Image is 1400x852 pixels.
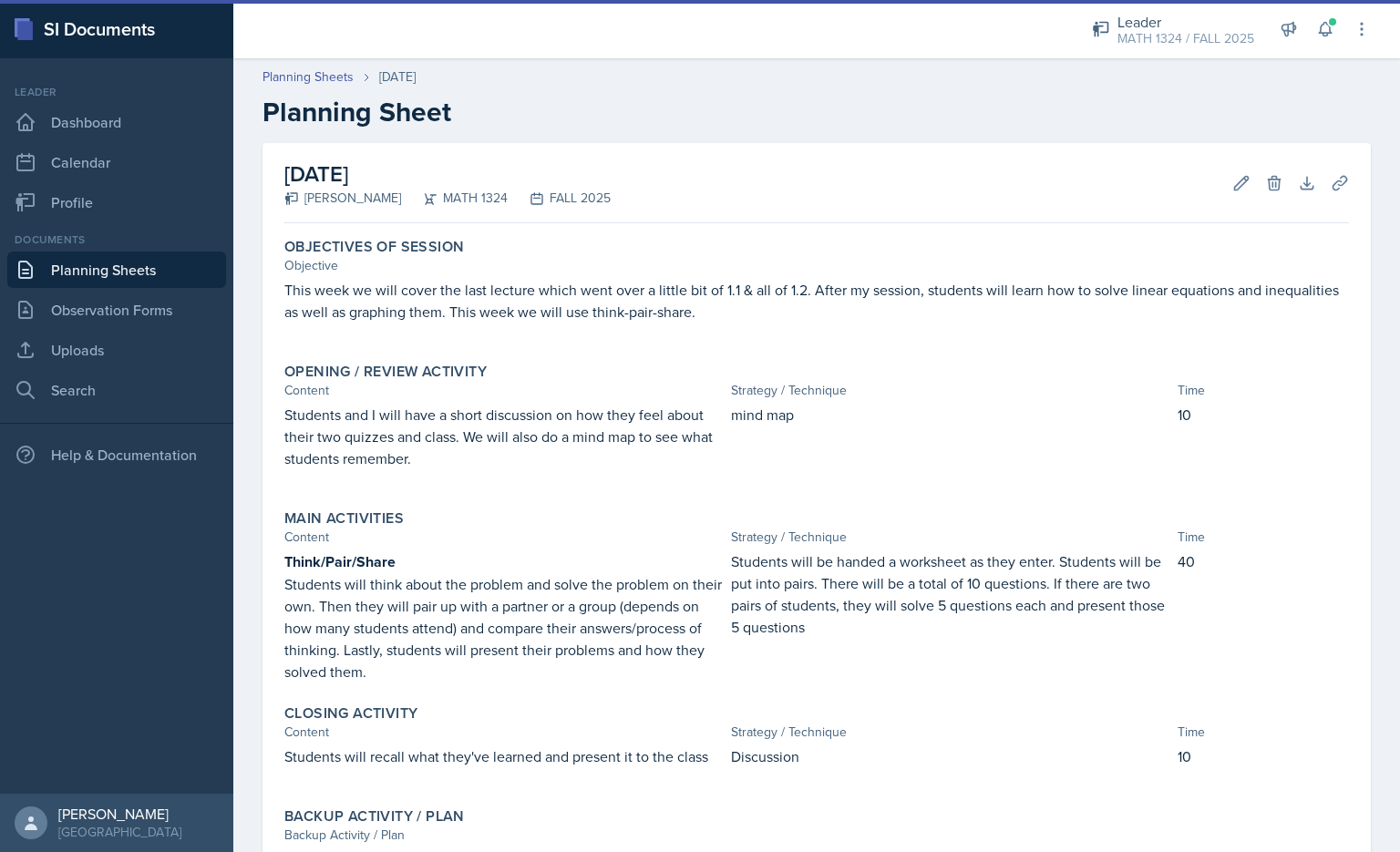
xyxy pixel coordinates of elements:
div: Strategy / Technique [731,528,1170,547]
p: Discussion [731,745,1170,767]
a: Calendar [7,144,226,180]
label: Backup Activity / Plan [284,807,465,826]
div: MATH 1324 / FALL 2025 [1117,29,1254,48]
div: Backup Activity / Plan [284,826,1349,845]
a: Search [7,372,226,408]
div: Strategy / Technique [731,723,1170,742]
div: Content [284,723,724,742]
a: Planning Sheets [7,251,226,288]
a: Planning Sheets [262,67,354,87]
h2: Planning Sheet [262,96,1371,128]
p: 10 [1178,404,1349,426]
label: Objectives of Session [284,238,464,256]
div: [GEOGRAPHIC_DATA] [58,823,181,841]
a: Observation Forms [7,292,226,328]
div: Content [284,381,724,400]
div: [PERSON_NAME] [58,805,181,823]
strong: Think/Pair/Share [284,551,396,572]
div: FALL 2025 [508,189,611,208]
div: Documents [7,231,226,248]
p: 40 [1178,550,1349,572]
p: 10 [1178,745,1349,767]
label: Main Activities [284,509,404,528]
div: Time [1178,723,1349,742]
p: Students and I will have a short discussion on how they feel about their two quizzes and class. W... [284,404,724,469]
div: [DATE] [379,67,416,87]
div: [PERSON_NAME] [284,189,401,208]
div: Help & Documentation [7,436,226,473]
div: MATH 1324 [401,189,508,208]
div: Objective [284,256,1349,275]
p: Students will be handed a worksheet as they enter. Students will be put into pairs. There will be... [731,550,1170,638]
p: mind map [731,404,1170,426]
a: Profile [7,184,226,221]
div: Time [1178,528,1349,547]
p: Students will recall what they've learned and present it to the class [284,745,724,767]
div: Strategy / Technique [731,381,1170,400]
p: This week we will cover the last lecture which went over a little bit of 1.1 & all of 1.2. After ... [284,279,1349,323]
label: Opening / Review Activity [284,363,487,381]
a: Uploads [7,332,226,368]
div: Time [1178,381,1349,400]
h2: [DATE] [284,158,611,190]
label: Closing Activity [284,704,417,723]
p: Students will think about the problem and solve the problem on their own. Then they will pair up ... [284,573,724,683]
div: Leader [1117,11,1254,33]
div: Content [284,528,724,547]
div: Leader [7,84,226,100]
a: Dashboard [7,104,226,140]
